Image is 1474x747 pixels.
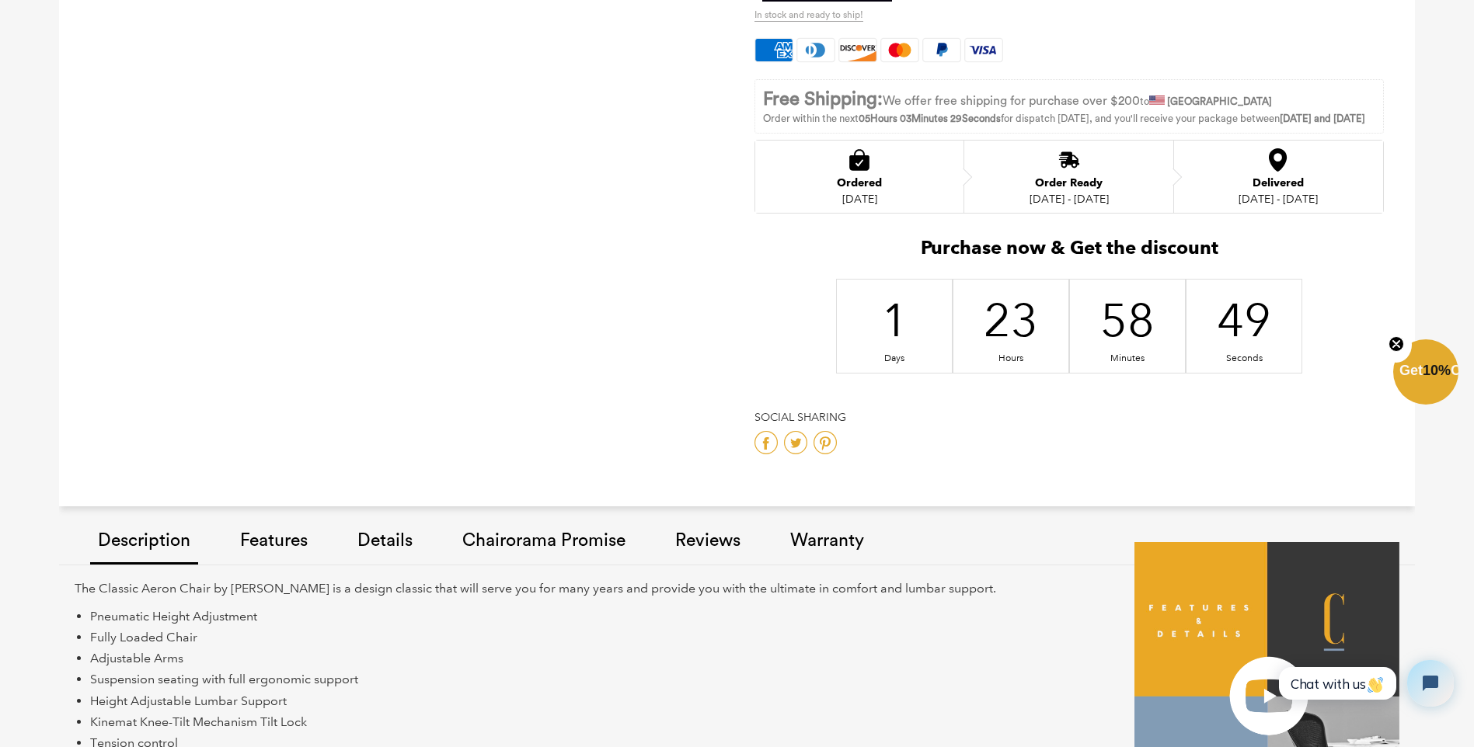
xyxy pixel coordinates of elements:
[882,290,908,350] div: 1
[837,193,882,205] div: [DATE]
[90,609,257,624] span: Pneumatic Height Adjustment
[1399,363,1471,378] span: Get Off
[1280,113,1365,123] strong: [DATE] and [DATE]
[90,714,307,729] span: Kinemat Knee-Tilt Mechanism Tilt Lock
[998,353,1024,365] div: Hours
[1423,363,1451,378] span: 10%
[1167,96,1272,106] strong: [GEOGRAPHIC_DATA]
[90,693,287,708] span: Height Adjustable Lumbar Support
[350,498,420,585] a: Details
[75,581,996,596] span: The Classic Aeron Chair by [PERSON_NAME] is a design classic that will serve you for many years a...
[1115,353,1141,365] div: Minutes
[90,516,198,565] a: Description
[763,90,883,109] strong: Free Shipping:
[837,177,882,189] div: Ordered
[1030,193,1109,205] div: [DATE] - [DATE]
[667,498,748,585] a: Reviews
[1232,290,1257,350] div: 49
[1115,290,1141,350] div: 58
[90,672,358,686] span: Suspension seating with full ergonomic support
[882,353,908,365] div: Days
[1239,193,1318,205] div: [DATE] - [DATE]
[1239,177,1318,189] div: Delivered
[763,113,1375,126] p: Order within the next for dispatch [DATE], and you'll receive your package between
[859,113,1001,123] span: 05Hours 03Minutes 29Seconds
[763,88,1375,112] p: to
[1262,647,1467,720] iframe: Tidio Chat
[754,237,1384,267] h2: Purchase now & Get the discount
[90,651,183,665] span: Adjustable Arms
[883,95,1140,107] span: We offer free shipping for purchase over $200
[455,498,633,585] a: Chairorama Promise
[754,9,863,23] span: In stock and ready to ship!
[1232,353,1257,365] div: Seconds
[232,498,315,585] a: Features
[998,290,1024,350] div: 23
[1030,177,1109,189] div: Order Ready
[1381,327,1412,363] button: Close teaser
[90,630,197,645] span: Fully Loaded Chair
[1393,341,1458,406] div: Get10%OffClose teaser
[754,411,1384,424] h4: Social Sharing
[782,498,872,585] a: Warranty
